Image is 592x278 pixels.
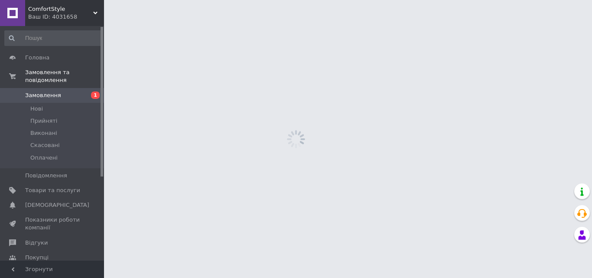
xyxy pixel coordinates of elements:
span: Нові [30,105,43,113]
span: Повідомлення [25,172,67,180]
input: Пошук [4,30,102,46]
span: Товари та послуги [25,186,80,194]
span: Прийняті [30,117,57,125]
span: Виконані [30,129,57,137]
span: Скасовані [30,141,60,149]
span: Покупці [25,254,49,262]
div: Ваш ID: 4031658 [28,13,104,21]
span: Головна [25,54,49,62]
span: Замовлення [25,92,61,99]
span: ComfortStyle [28,5,93,13]
span: 1 [91,92,100,99]
span: Замовлення та повідомлення [25,69,104,84]
span: Показники роботи компанії [25,216,80,232]
span: Оплачені [30,154,58,162]
span: [DEMOGRAPHIC_DATA] [25,201,89,209]
span: Відгуки [25,239,48,247]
